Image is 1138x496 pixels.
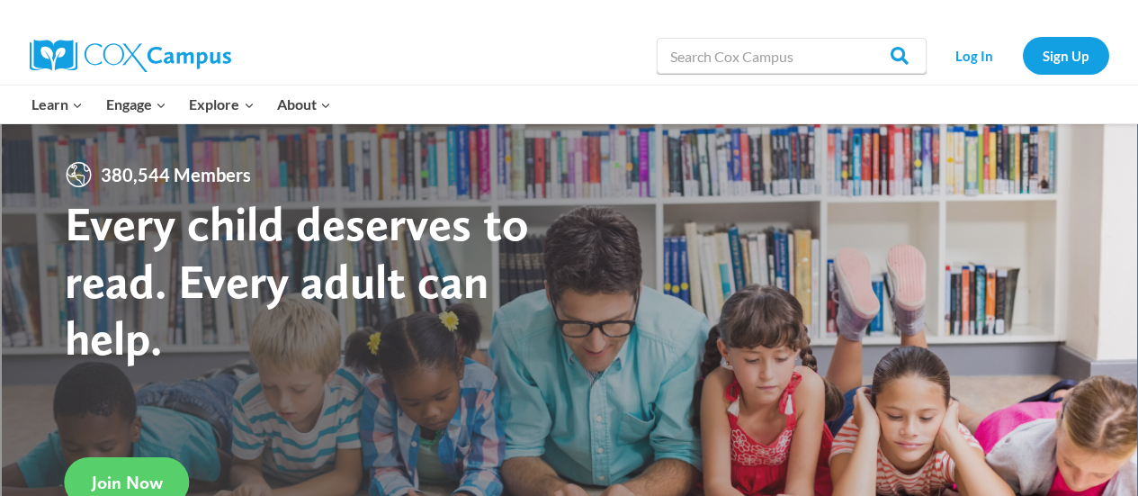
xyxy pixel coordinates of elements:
[277,93,331,116] span: About
[936,37,1014,74] a: Log In
[1023,37,1109,74] a: Sign Up
[21,86,343,123] nav: Primary Navigation
[31,93,83,116] span: Learn
[657,38,927,74] input: Search Cox Campus
[189,93,254,116] span: Explore
[106,93,166,116] span: Engage
[936,37,1109,74] nav: Secondary Navigation
[30,40,231,72] img: Cox Campus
